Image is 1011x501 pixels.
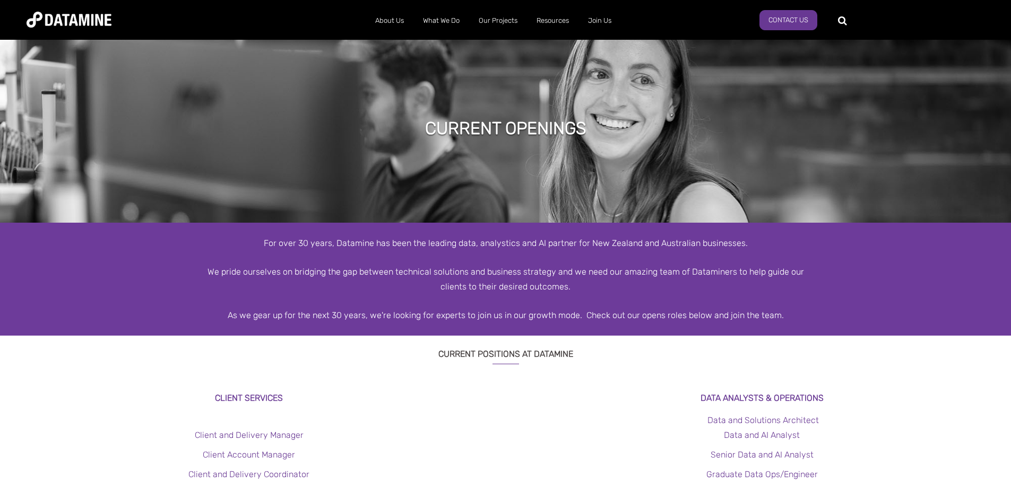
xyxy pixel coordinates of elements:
div: We pride ourselves on bridging the gap between technical solutions and business strategy and we n... [203,265,808,293]
a: Client Account Manager [203,450,295,460]
a: What We Do [413,7,469,34]
a: Data and Solutions Architect [707,415,819,425]
div: As we gear up for the next 30 years, we're looking for experts to join us in our growth mode. Che... [203,308,808,322]
a: Resources [527,7,578,34]
a: Contact Us [759,10,817,30]
div: For over 30 years, Datamine has been the leading data, analystics and AI partner for New Zealand ... [203,236,808,250]
a: Data and AI Analyst [724,430,800,440]
a: Our Projects [469,7,527,34]
a: Senior Data and AI Analyst [711,450,814,460]
a: Graduate Data Ops/Engineer [706,469,818,479]
img: Datamine [27,12,111,28]
a: Client and Delivery Manager [195,430,304,440]
h3: CURRENT POSITIONS AT DATAMINE [203,336,808,364]
h3: Client Services [27,391,471,405]
a: Client and Delivery Coordinator [188,469,309,479]
h1: Current Openings [425,117,586,140]
h3: Data Analysts & Operations [540,391,984,405]
a: Join Us [578,7,621,34]
a: About Us [366,7,413,34]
